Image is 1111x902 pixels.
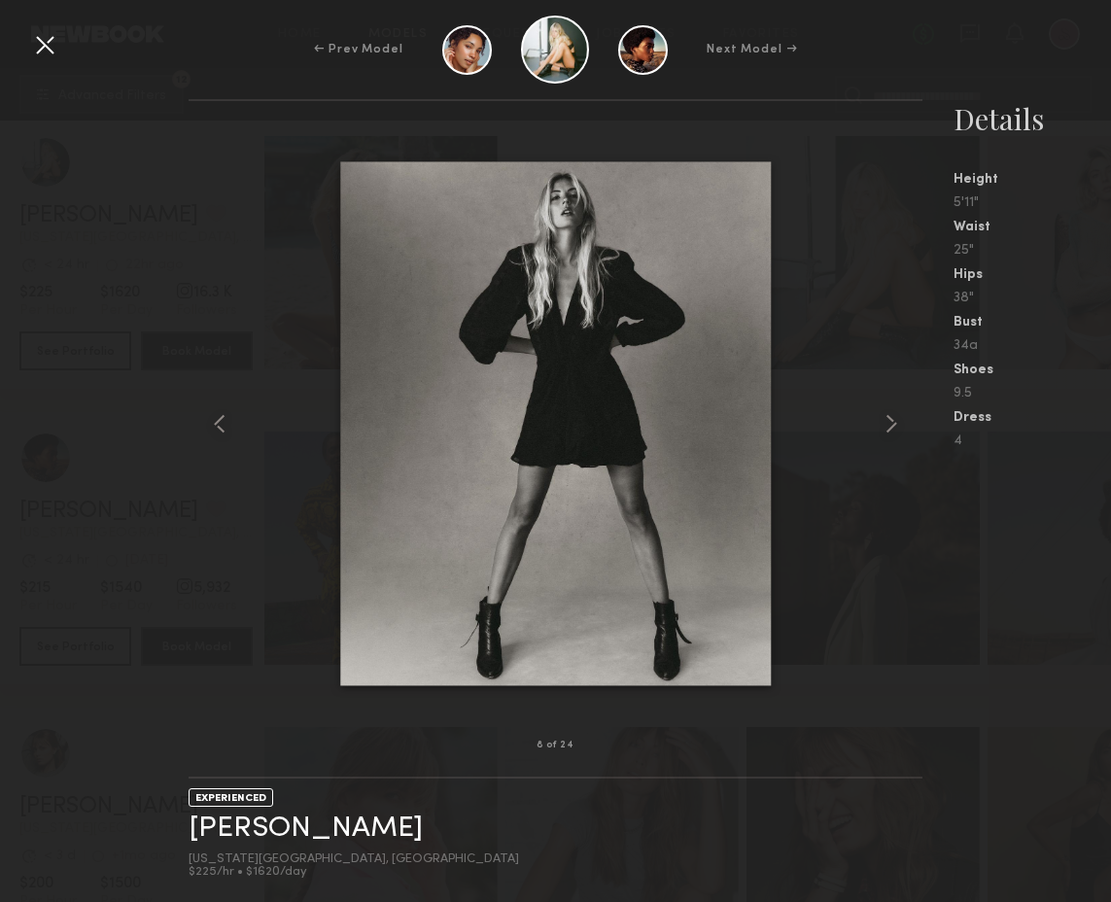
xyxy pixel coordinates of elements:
div: 4 [954,434,1111,448]
div: Next Model → [707,41,797,58]
a: [PERSON_NAME] [189,814,423,844]
div: Height [954,173,1111,187]
div: 8 of 24 [537,741,573,750]
div: [US_STATE][GEOGRAPHIC_DATA], [GEOGRAPHIC_DATA] [189,853,519,866]
div: 38" [954,292,1111,305]
div: 5'11" [954,196,1111,210]
div: Hips [954,268,1111,282]
div: Bust [954,316,1111,330]
div: 25" [954,244,1111,258]
div: 9.5 [954,387,1111,400]
div: 34a [954,339,1111,353]
div: Waist [954,221,1111,234]
div: Dress [954,411,1111,425]
div: EXPERIENCED [189,788,273,807]
div: ← Prev Model [314,41,403,58]
div: Details [954,99,1111,138]
div: $225/hr • $1620/day [189,866,519,879]
div: Shoes [954,364,1111,377]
